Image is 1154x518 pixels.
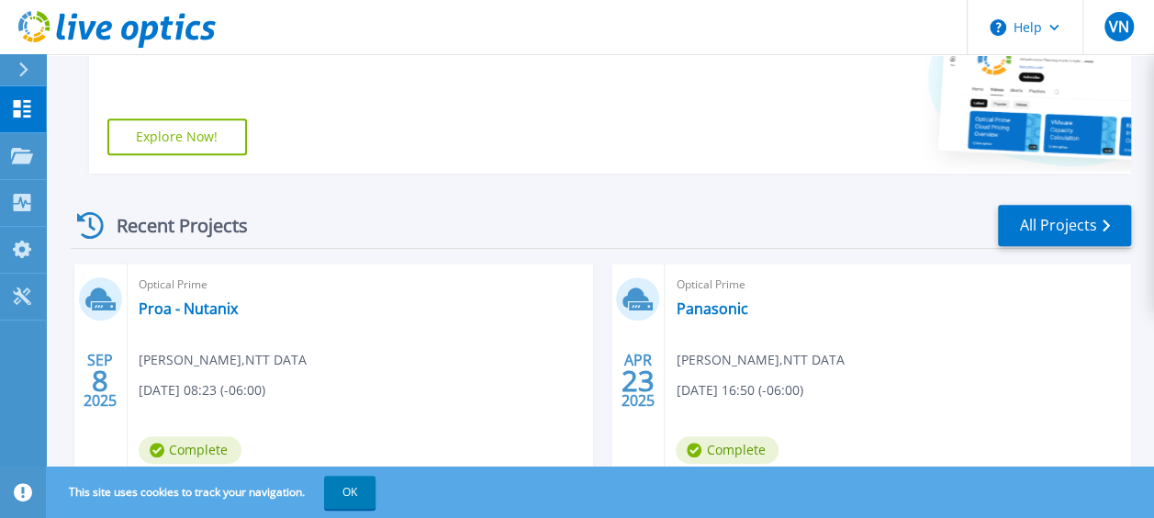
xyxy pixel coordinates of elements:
[71,203,273,248] div: Recent Projects
[622,373,655,388] span: 23
[139,436,241,464] span: Complete
[676,275,1120,295] span: Optical Prime
[998,205,1131,246] a: All Projects
[139,299,238,318] a: Proa - Nutanix
[676,350,844,370] span: [PERSON_NAME] , NTT DATA
[139,380,265,400] span: [DATE] 08:23 (-06:00)
[676,380,802,400] span: [DATE] 16:50 (-06:00)
[139,350,307,370] span: [PERSON_NAME] , NTT DATA
[83,347,118,414] div: SEP 2025
[107,118,247,155] a: Explore Now!
[324,476,375,509] button: OK
[139,275,583,295] span: Optical Prime
[92,373,108,388] span: 8
[1108,19,1128,34] span: VN
[676,436,779,464] span: Complete
[50,476,375,509] span: This site uses cookies to track your navigation.
[621,347,655,414] div: APR 2025
[676,299,747,318] a: Panasonic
